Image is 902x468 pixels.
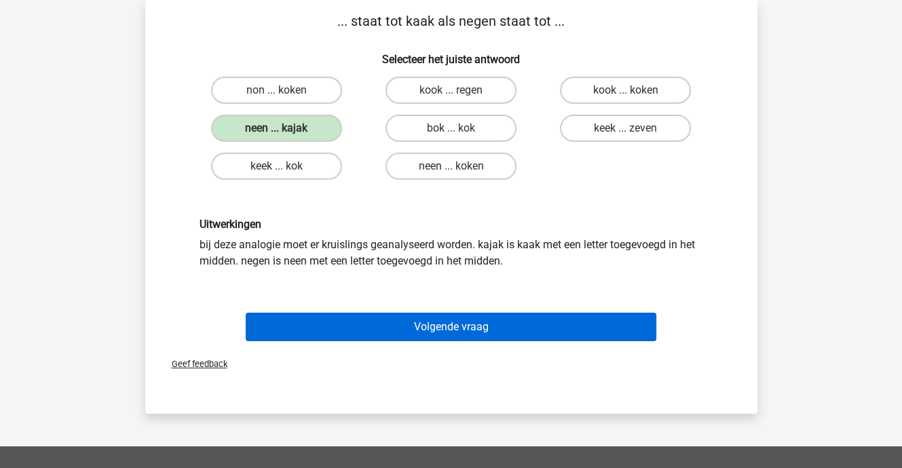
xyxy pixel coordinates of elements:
[386,115,516,142] label: bok ... kok
[189,218,713,269] div: bij deze analogie moet er kruislings geanalyseerd worden. kajak is kaak met een letter toegevoegd...
[386,77,516,104] label: kook ... regen
[246,313,656,341] button: Volgende vraag
[161,359,227,369] span: Geef feedback
[167,42,736,66] h6: Selecteer het juiste antwoord
[211,115,342,142] label: neen ... kajak
[167,11,736,31] p: ... staat tot kaak als negen staat tot ...
[560,115,691,142] label: keek ... zeven
[200,218,703,231] h6: Uitwerkingen
[211,153,342,180] label: keek ... kok
[211,77,342,104] label: non ... koken
[560,77,691,104] label: kook ... koken
[386,153,516,180] label: neen ... koken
